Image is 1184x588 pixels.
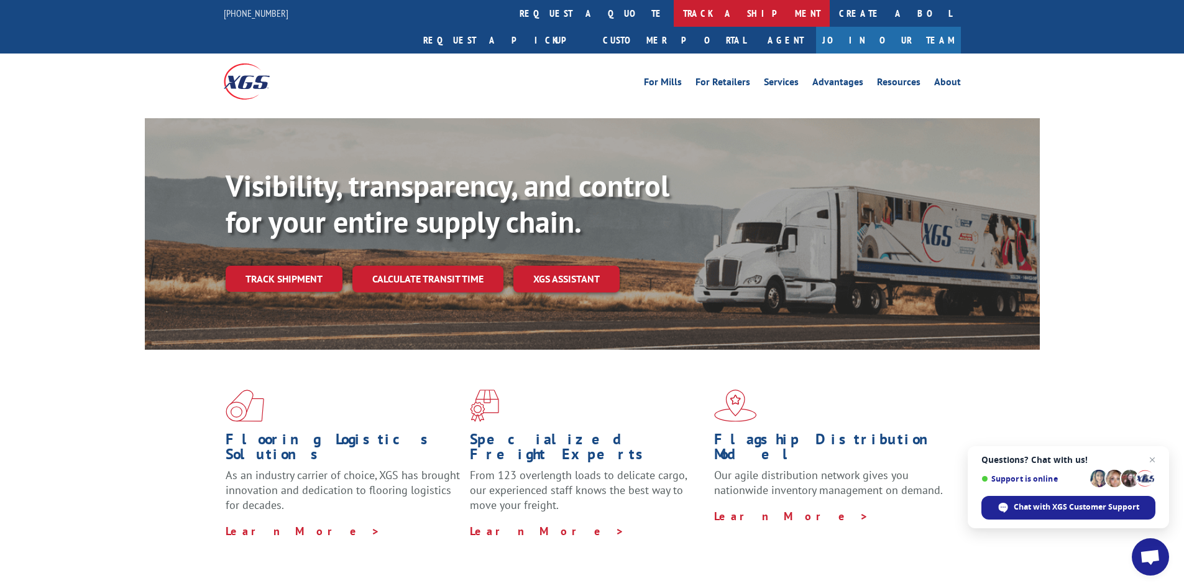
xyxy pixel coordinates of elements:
[764,77,799,91] a: Services
[934,77,961,91] a: About
[714,390,757,422] img: xgs-icon-flagship-distribution-model-red
[714,509,869,523] a: Learn More >
[877,77,920,91] a: Resources
[226,432,461,468] h1: Flooring Logistics Solutions
[812,77,863,91] a: Advantages
[352,266,503,292] a: Calculate transit time
[1014,502,1139,513] span: Chat with XGS Customer Support
[816,27,961,54] a: Join Our Team
[695,77,750,91] a: For Retailers
[414,27,594,54] a: Request a pickup
[513,266,620,292] a: XGS ASSISTANT
[981,455,1155,465] span: Questions? Chat with us!
[644,77,682,91] a: For Mills
[981,474,1086,483] span: Support is online
[224,7,288,19] a: [PHONE_NUMBER]
[470,468,705,523] p: From 123 overlength loads to delicate cargo, our experienced staff knows the best way to move you...
[1132,538,1169,576] a: Open chat
[981,496,1155,520] span: Chat with XGS Customer Support
[470,432,705,468] h1: Specialized Freight Experts
[714,432,949,468] h1: Flagship Distribution Model
[714,468,943,497] span: Our agile distribution network gives you nationwide inventory management on demand.
[226,166,669,241] b: Visibility, transparency, and control for your entire supply chain.
[594,27,755,54] a: Customer Portal
[470,390,499,422] img: xgs-icon-focused-on-flooring-red
[226,468,460,512] span: As an industry carrier of choice, XGS has brought innovation and dedication to flooring logistics...
[226,266,342,292] a: Track shipment
[470,524,625,538] a: Learn More >
[226,524,380,538] a: Learn More >
[755,27,816,54] a: Agent
[226,390,264,422] img: xgs-icon-total-supply-chain-intelligence-red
